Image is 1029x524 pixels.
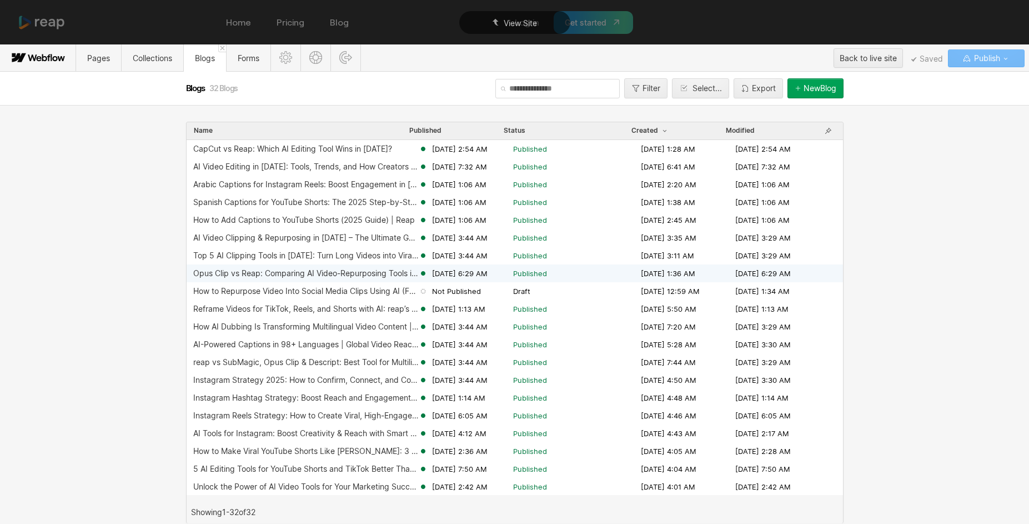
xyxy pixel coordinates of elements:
span: Created [631,126,669,135]
span: Collections [133,53,172,63]
span: Published [513,304,547,314]
span: [DATE] 2:54 AM [735,144,791,154]
button: Back to live site [834,48,903,68]
button: Created [631,126,670,136]
button: Name [193,126,213,136]
span: Published [513,162,547,172]
span: [DATE] 3:44 AM [432,357,488,367]
span: [DATE] 1:06 AM [432,179,486,189]
span: Published [513,268,547,278]
span: Forms [238,53,259,63]
span: [DATE] 3:30 AM [735,340,791,350]
div: Opus Clip vs Reap: Comparing AI Video-Repurposing Tools in [DATE] [193,269,419,278]
span: Blogs [186,83,207,93]
div: How AI Dubbing Is Transforming Multilingual Video Content | reap [193,322,419,331]
span: [DATE] 3:35 AM [641,233,696,243]
div: Instagram Strategy 2025: How to Confirm, Connect, and Convert Your Followers [193,376,419,385]
span: [DATE] 2:17 AM [735,428,789,438]
span: Published [513,340,547,350]
span: Published [513,215,547,225]
div: Arabic Captions for Instagram Reels: Boost Engagement in [DATE] [193,180,419,189]
button: Filter [624,78,667,98]
span: Pages [87,53,110,63]
span: Published [513,322,547,332]
div: How to Add Captions to YouTube Shorts (2025 Guide) | Reap [193,216,415,224]
span: Published [513,393,547,403]
span: [DATE] 6:05 AM [432,411,488,421]
span: Published [513,144,547,154]
span: [DATE] 4:05 AM [641,446,696,456]
span: [DATE] 6:29 AM [432,268,488,278]
div: 5 AI Editing Tools for YouTube Shorts and TikTok Better Than CapCut [193,465,419,473]
span: [DATE] 6:05 AM [735,411,791,421]
span: [DATE] 5:28 AM [641,340,696,350]
span: Modified [726,126,755,135]
div: AI-Powered Captions in 98+ Languages | Global Video Reach with reap [193,340,419,349]
span: [DATE] 7:32 AM [735,162,790,172]
button: NewBlog [787,78,844,98]
span: [DATE] 1:28 AM [641,144,695,154]
span: Draft [513,286,530,296]
div: Reframe Videos for TikTok, Reels, and Shorts with AI: reap’s Auto Reframe Tool [193,305,419,313]
div: AI Video Editing in [DATE]: Tools, Trends, and How Creators Are Using It [193,162,419,171]
span: Saved [911,57,943,62]
span: Published [513,251,547,261]
div: Filter [643,84,660,93]
span: Published [513,446,547,456]
span: [DATE] 4:50 AM [641,375,696,385]
div: reap vs SubMagic, Opus Clip & Descript: Best Tool for Multilingual Video Editing [193,358,419,367]
div: How to Make Viral YouTube Shorts Like [PERSON_NAME]: 3 Simple Steps That Work [193,447,419,456]
span: Blogs [195,53,215,63]
span: [DATE] 7:20 AM [641,322,696,332]
span: [DATE] 1:34 AM [735,286,790,296]
span: [DATE] 3:29 AM [735,233,791,243]
span: [DATE] 4:46 AM [641,411,696,421]
span: [DATE] 1:13 AM [735,304,789,314]
span: Published [513,428,547,438]
span: Published [513,375,547,385]
span: View Site [504,18,537,28]
span: [DATE] 4:43 AM [641,428,696,438]
span: Showing 1 - 32 of 32 [191,508,255,517]
button: Export [734,78,783,98]
span: [DATE] 7:50 AM [432,464,487,474]
span: [DATE] 2:54 AM [432,144,488,154]
div: Back to live site [840,50,897,67]
span: Published [513,197,547,207]
span: [DATE] 1:14 AM [735,393,789,403]
span: Publish [972,50,1000,67]
span: [DATE] 1:06 AM [735,179,790,189]
span: Name [194,126,213,135]
span: [DATE] 1:06 AM [432,215,486,225]
button: Published [409,126,442,136]
a: Close 'Blogs' tab [218,44,226,52]
span: [DATE] 5:50 AM [641,304,696,314]
span: Published [513,179,547,189]
span: [DATE] 3:29 AM [735,251,791,261]
span: [DATE] 3:44 AM [432,375,488,385]
div: Instagram Reels Strategy: How to Create Viral, High-Engagement Videos [193,411,419,420]
span: [DATE] 2:20 AM [641,179,696,189]
span: [DATE] 3:30 AM [735,375,791,385]
button: Select... [672,78,729,98]
span: Not Published [432,286,481,296]
span: [DATE] 1:38 AM [641,197,695,207]
span: [DATE] 2:36 AM [432,446,488,456]
span: Published [513,233,547,243]
button: Modified [725,126,755,136]
span: [DATE] 1:36 AM [641,268,695,278]
span: [DATE] 4:48 AM [641,393,696,403]
span: Published [409,126,441,135]
div: AI Tools for Instagram: Boost Creativity & Reach with Smart Content Creation [193,429,419,438]
div: Status [504,126,525,135]
span: 32 Blogs [209,83,238,93]
span: [DATE] 1:06 AM [735,197,790,207]
div: How to Repurpose Video Into Social Media Clips Using AI (Fast & Easy) [193,287,419,296]
div: Instagram Hashtag Strategy: Boost Reach and Engagement the Smart Way [193,393,419,402]
div: New Blog [804,84,836,93]
div: Export [752,84,776,93]
div: AI Video Clipping & Repurposing in [DATE] – The Ultimate Guide for Creators [193,233,419,242]
span: [DATE] 3:44 AM [432,251,488,261]
div: CapCut vs Reap: Which AI Editing Tool Wins in [DATE]? [193,144,392,153]
span: [DATE] 4:12 AM [432,428,486,438]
